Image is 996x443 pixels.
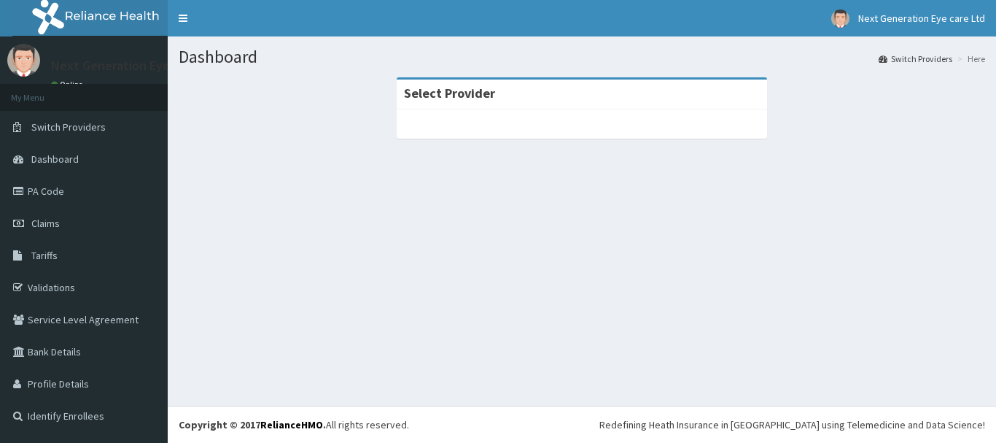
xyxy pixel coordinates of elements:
span: Next Generation Eye care Ltd [858,12,985,25]
span: Claims [31,217,60,230]
p: Next Generation Eye care Ltd [51,59,220,72]
img: User Image [7,44,40,77]
span: Switch Providers [31,120,106,134]
a: Switch Providers [879,53,952,65]
strong: Copyright © 2017 . [179,418,326,431]
div: Redefining Heath Insurance in [GEOGRAPHIC_DATA] using Telemedicine and Data Science! [599,417,985,432]
h1: Dashboard [179,47,985,66]
span: Dashboard [31,153,79,166]
strong: Select Provider [404,85,495,101]
img: User Image [831,9,849,28]
span: Tariffs [31,249,58,262]
li: Here [954,53,985,65]
footer: All rights reserved. [168,406,996,443]
a: Online [51,80,86,90]
a: RelianceHMO [260,418,323,431]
